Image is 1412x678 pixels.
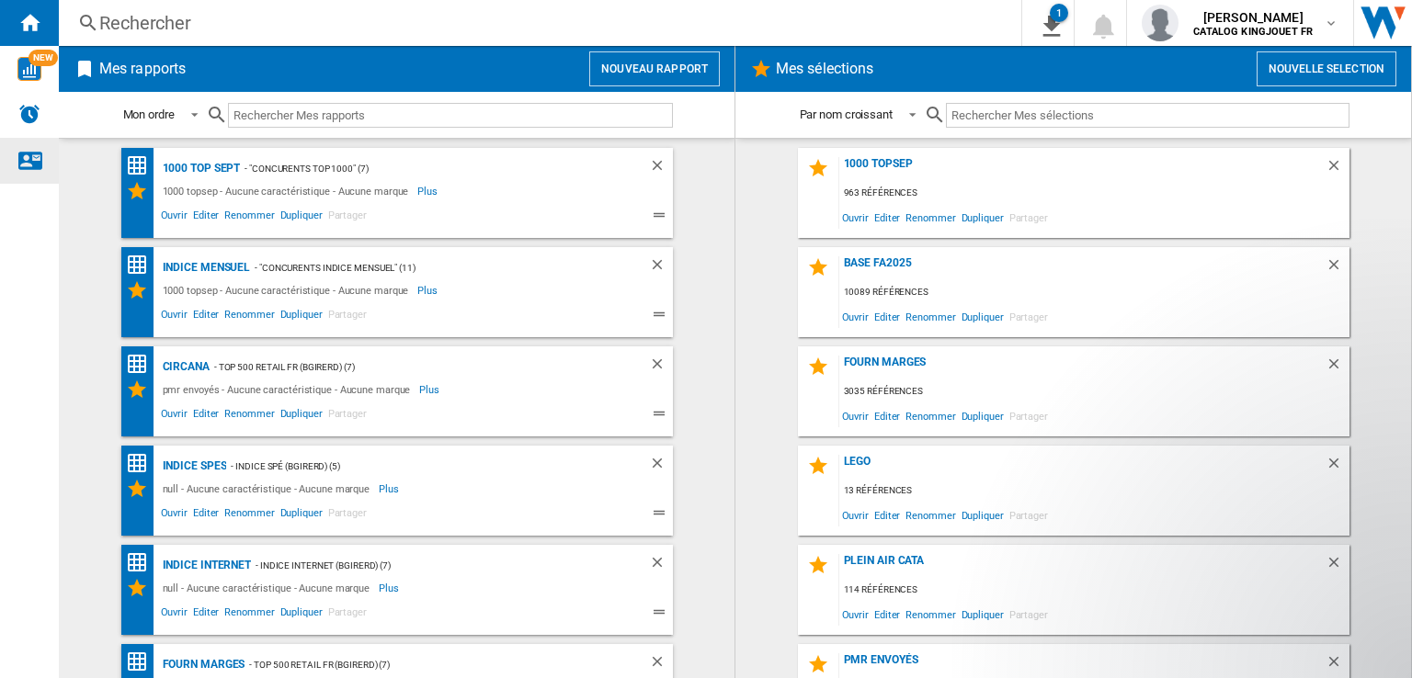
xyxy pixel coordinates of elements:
span: Ouvrir [839,403,871,428]
span: Partager [1007,602,1051,627]
span: Plus [379,577,402,599]
div: Supprimer [649,256,673,279]
span: Dupliquer [278,405,325,427]
div: - TOP 500 RETAIL FR (bgirerd) (7) [245,653,611,676]
span: Ouvrir [158,306,190,328]
span: Plus [417,180,440,202]
span: Renommer [222,306,277,328]
span: Partager [325,604,370,626]
div: 3035 références [839,380,1349,403]
span: Editer [871,205,903,230]
span: Plus [417,279,440,301]
div: 1000 topsep [839,157,1326,182]
div: Supprimer [1326,157,1349,182]
span: Ouvrir [839,503,871,527]
div: null - Aucune caractéristique - Aucune marque [158,577,380,599]
div: Mes Sélections [126,379,158,401]
div: 1000 topsep - Aucune caractéristique - Aucune marque [158,279,418,301]
span: Editer [190,306,222,328]
div: - TOP 500 RETAIL FR (bgirerd) (7) [210,356,612,379]
span: Dupliquer [959,205,1007,230]
div: - "CONCURENTS INDICE MENSUEL" (11) [250,256,611,279]
div: FOURN MARGES [158,653,245,676]
div: Supprimer [1326,356,1349,380]
span: Renommer [903,205,958,230]
span: Renommer [903,403,958,428]
span: NEW [28,50,58,66]
span: Plus [419,379,442,401]
div: Matrice des prix [126,353,158,376]
div: FOURN MARGES [839,356,1326,380]
div: Matrice des prix [126,254,158,277]
div: 963 références [839,182,1349,205]
span: Editer [190,207,222,229]
div: - INDICE Internet (bgirerd) (7) [251,554,611,577]
div: INDICE SPES [158,455,227,478]
span: Dupliquer [959,304,1007,329]
div: Matrice des prix [126,452,158,475]
div: Mes Sélections [126,478,158,500]
span: Renommer [903,304,958,329]
span: Editer [871,403,903,428]
span: Plus [379,478,402,500]
span: Renommer [222,504,277,526]
div: Mes Sélections [126,180,158,202]
span: Renommer [903,503,958,527]
span: Ouvrir [839,304,871,329]
span: Ouvrir [158,405,190,427]
h2: Mes rapports [96,51,189,86]
div: lego [839,455,1326,480]
span: Partager [325,405,370,427]
div: 1 [1050,4,1068,22]
div: - INDICE Spé (bgirerd) (5) [226,455,611,478]
span: Ouvrir [839,602,871,627]
span: Partager [325,306,370,328]
input: Rechercher Mes sélections [946,103,1349,128]
span: Dupliquer [278,604,325,626]
span: Partager [325,207,370,229]
span: Ouvrir [839,205,871,230]
button: Nouveau rapport [589,51,720,86]
span: Dupliquer [278,207,325,229]
div: pmr envoyés - Aucune caractéristique - Aucune marque [158,379,420,401]
div: Supprimer [1326,256,1349,281]
div: 10089 références [839,281,1349,304]
div: Supprimer [649,554,673,577]
b: CATALOG KINGJOUET FR [1193,26,1313,38]
div: Supprimer [1326,455,1349,480]
div: Matrice des prix [126,650,158,673]
span: Partager [1007,503,1051,527]
span: Partager [1007,205,1051,230]
span: Dupliquer [278,306,325,328]
input: Rechercher Mes rapports [228,103,673,128]
span: Ouvrir [158,504,190,526]
div: INDICE INTERNET [158,554,252,577]
span: Renommer [222,207,277,229]
span: Partager [1007,304,1051,329]
span: Renommer [903,602,958,627]
div: 1000 top Sept [158,157,241,180]
div: Supprimer [649,653,673,676]
div: INDICE MENSUEL [158,256,251,279]
button: Nouvelle selection [1257,51,1396,86]
span: Partager [1007,403,1051,428]
div: pmr envoyés [839,653,1326,678]
h2: Mes sélections [772,51,877,86]
div: - "CONCURENTS TOP 1000" (7) [240,157,611,180]
span: Dupliquer [959,503,1007,527]
span: Renommer [222,405,277,427]
div: Supprimer [649,455,673,478]
img: wise-card.svg [17,57,41,81]
div: Supprimer [1326,653,1349,678]
div: Supprimer [1326,554,1349,579]
div: 1000 topsep - Aucune caractéristique - Aucune marque [158,180,418,202]
div: BASE fa2025 [839,256,1326,281]
span: Editer [190,405,222,427]
div: Rechercher [99,10,974,36]
div: Mon ordre [123,107,175,121]
div: circana [158,356,210,379]
span: [PERSON_NAME] [1193,8,1313,27]
div: Matrice des prix [126,154,158,177]
div: Mes Sélections [126,577,158,599]
div: Matrice des prix [126,551,158,574]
